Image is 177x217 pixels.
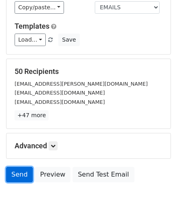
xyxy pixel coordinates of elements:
h5: Advanced [15,141,162,150]
a: Load... [15,34,46,46]
small: [EMAIL_ADDRESS][DOMAIN_NAME] [15,90,105,96]
h5: 50 Recipients [15,67,162,76]
a: Copy/paste... [15,1,64,14]
iframe: Chat Widget [136,178,177,217]
a: Templates [15,22,49,30]
small: [EMAIL_ADDRESS][DOMAIN_NAME] [15,99,105,105]
button: Save [58,34,79,46]
a: Preview [35,167,70,182]
small: [EMAIL_ADDRESS][PERSON_NAME][DOMAIN_NAME] [15,81,148,87]
a: Send [6,167,33,182]
a: Send Test Email [73,167,134,182]
a: +47 more [15,110,49,120]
